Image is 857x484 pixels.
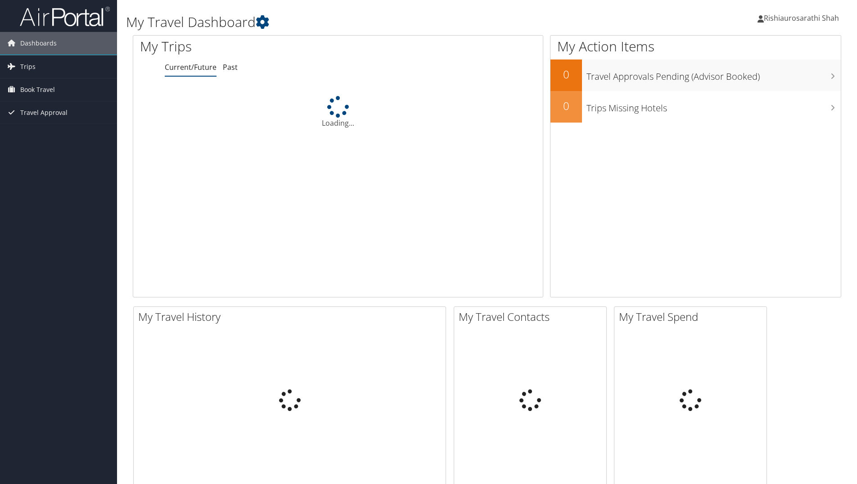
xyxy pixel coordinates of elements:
h3: Trips Missing Hotels [586,97,841,114]
div: Loading... [133,96,543,128]
span: Trips [20,55,36,78]
h1: My Action Items [550,37,841,56]
h2: 0 [550,67,582,82]
a: 0Trips Missing Hotels [550,91,841,123]
h2: My Travel Contacts [459,309,606,324]
a: 0Travel Approvals Pending (Advisor Booked) [550,59,841,91]
a: Past [223,62,238,72]
span: Dashboards [20,32,57,55]
a: Current/Future [165,62,217,72]
h2: My Travel History [138,309,446,324]
h2: My Travel Spend [619,309,767,324]
span: Rishiaurosarathi Shah [764,13,839,23]
span: Book Travel [20,78,55,101]
h3: Travel Approvals Pending (Advisor Booked) [586,66,841,83]
h2: 0 [550,98,582,114]
h1: My Travel Dashboard [126,13,607,32]
span: Travel Approval [20,101,68,124]
a: Rishiaurosarathi Shah [758,5,848,32]
h1: My Trips [140,37,365,56]
img: airportal-logo.png [20,6,110,27]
